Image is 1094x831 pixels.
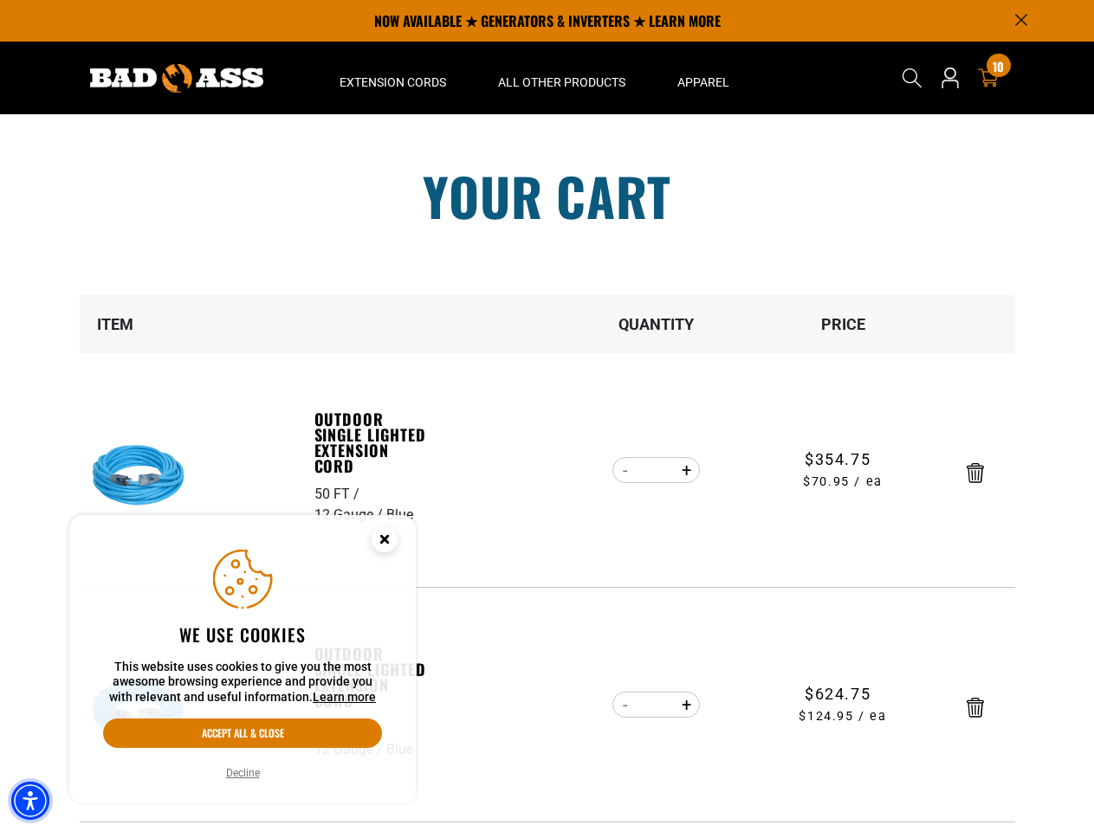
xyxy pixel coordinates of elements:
[805,448,871,471] span: $354.75
[750,707,935,726] span: $124.95 / ea
[967,467,984,479] a: Remove Outdoor Single Lighted Extension Cord - 50 FT / 12 Gauge / Blue
[90,64,263,93] img: Bad Ass Extension Cords
[498,74,625,90] span: All Other Products
[993,60,1004,73] span: 10
[313,690,376,704] a: This website uses cookies to give you the most awesome browsing experience and provide you with r...
[103,623,382,646] h2: We use cookies
[749,295,936,353] th: Price
[677,74,729,90] span: Apparel
[221,764,265,782] button: Decline
[69,515,416,804] aside: Cookie Consent
[103,718,382,748] button: Accept all & close
[67,170,1028,222] h1: Your cart
[562,295,749,353] th: Quantity
[87,422,196,531] img: Blue
[314,42,472,114] summary: Extension Cords
[314,411,434,473] a: Outdoor Single Lighted Extension Cord
[314,484,363,505] div: 50 FT
[936,42,964,114] a: Open this option
[353,515,416,569] button: Close this option
[314,505,386,525] div: 12 Gauge
[80,295,314,353] th: Item
[898,64,926,92] summary: Search
[651,42,755,114] summary: Apparel
[750,473,935,492] span: $70.95 / ea
[639,690,673,719] input: Quantity for Outdoor Single Lighted Extension Cord
[103,660,382,705] p: This website uses cookies to give you the most awesome browsing experience and provide you with r...
[472,42,651,114] summary: All Other Products
[386,505,413,525] div: Blue
[340,74,446,90] span: Extension Cords
[11,782,49,820] div: Accessibility Menu
[805,682,871,705] span: $624.75
[967,701,984,713] a: Remove Outdoor Single Lighted Extension Cord - 100 FT / 12 Gauge / Blue
[639,455,673,485] input: Quantity for Outdoor Single Lighted Extension Cord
